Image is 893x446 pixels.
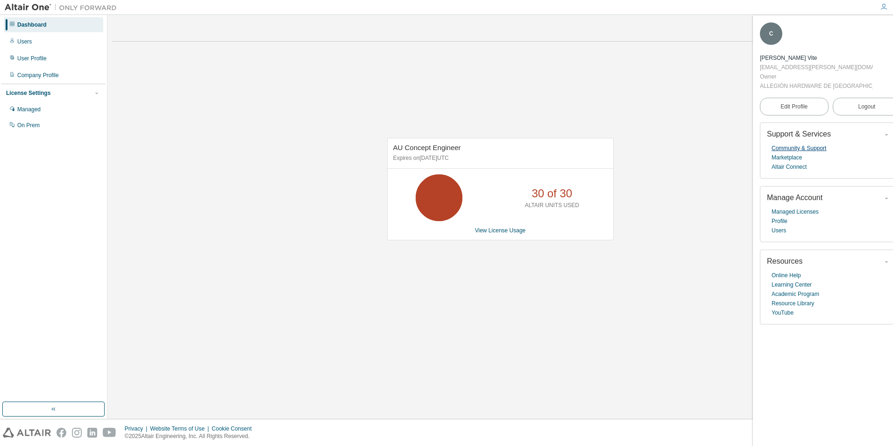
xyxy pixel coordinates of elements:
[17,72,59,79] div: Company Profile
[767,194,822,201] span: Manage Account
[772,299,814,308] a: Resource Library
[72,428,82,438] img: instagram.svg
[772,144,826,153] a: Community & Support
[125,425,150,432] div: Privacy
[212,425,257,432] div: Cookie Consent
[767,257,802,265] span: Resources
[772,153,802,162] a: Marketplace
[772,162,807,172] a: Altair Connect
[103,428,116,438] img: youtube.svg
[780,103,808,110] span: Edit Profile
[525,201,579,209] p: ALTAIR UNITS USED
[772,216,787,226] a: Profile
[772,280,812,289] a: Learning Center
[125,432,257,440] p: © 2025 Altair Engineering, Inc. All Rights Reserved.
[767,130,831,138] span: Support & Services
[17,55,47,62] div: User Profile
[760,72,873,81] div: Owner
[858,102,875,111] span: Logout
[760,53,873,63] div: Carlos Alejandro Rodriguez Vite
[532,186,572,201] p: 30 of 30
[87,428,97,438] img: linkedin.svg
[3,428,51,438] img: altair_logo.svg
[6,89,50,97] div: License Settings
[772,207,819,216] a: Managed Licenses
[5,3,121,12] img: Altair One
[760,98,829,115] a: Edit Profile
[772,308,794,317] a: YouTube
[17,21,47,29] div: Dashboard
[150,425,212,432] div: Website Terms of Use
[17,106,41,113] div: Managed
[393,144,461,151] span: AU Concept Engineer
[760,63,873,72] div: [EMAIL_ADDRESS][PERSON_NAME][DOMAIN_NAME]
[17,38,32,45] div: Users
[772,289,819,299] a: Academic Program
[475,227,526,234] a: View License Usage
[760,81,873,91] div: ALLEGIÓN HARDWARE DE [GEOGRAPHIC_DATA]
[57,428,66,438] img: facebook.svg
[17,122,40,129] div: On Prem
[772,271,801,280] a: Online Help
[772,226,786,235] a: Users
[393,154,605,162] p: Expires on [DATE] UTC
[769,30,773,37] span: C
